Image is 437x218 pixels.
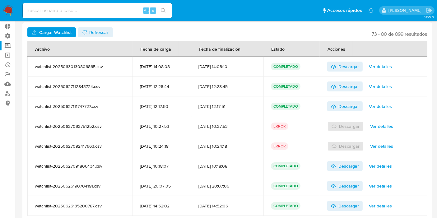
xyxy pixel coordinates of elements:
span: s [152,7,154,13]
a: Notificaciones [368,8,374,13]
span: 3.155.0 [424,15,434,20]
button: search-icon [157,6,170,15]
p: igor.oliveirabrito@mercadolibre.com [388,7,424,13]
a: Salir [426,7,432,14]
span: Alt [144,7,149,13]
span: Accesos rápidos [327,7,362,14]
input: Buscar usuario o caso... [23,7,172,15]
